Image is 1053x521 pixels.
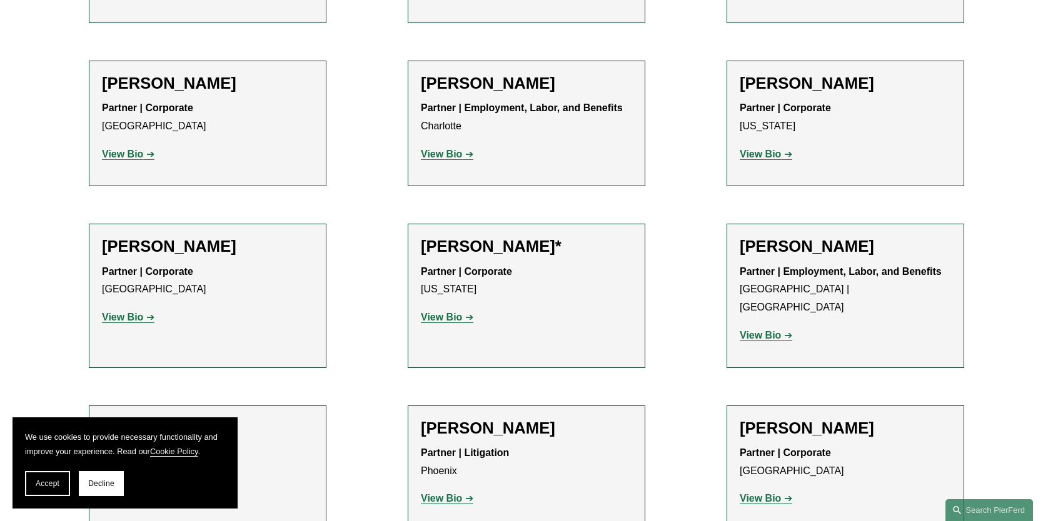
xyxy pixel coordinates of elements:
strong: View Bio [102,149,143,159]
strong: View Bio [740,493,781,504]
p: [GEOGRAPHIC_DATA] [740,444,951,480]
p: Phoenix [421,444,632,480]
button: Accept [25,471,70,496]
span: Accept [36,479,59,488]
h2: [PERSON_NAME] [421,74,632,93]
p: [GEOGRAPHIC_DATA] [102,99,313,136]
p: [GEOGRAPHIC_DATA] | [GEOGRAPHIC_DATA] [740,263,951,317]
h2: [PERSON_NAME] [740,419,951,438]
strong: Partner | Corporate [102,266,193,277]
h2: [PERSON_NAME] [421,419,632,438]
p: [GEOGRAPHIC_DATA] [102,263,313,299]
a: View Bio [102,149,154,159]
p: We use cookies to provide necessary functionality and improve your experience. Read our . [25,430,225,459]
a: Cookie Policy [150,447,198,456]
strong: View Bio [102,312,143,322]
section: Cookie banner [13,417,238,509]
strong: Partner | Corporate [740,447,831,458]
a: View Bio [740,493,792,504]
a: View Bio [740,149,792,159]
strong: View Bio [740,149,781,159]
h2: [PERSON_NAME] [102,74,313,93]
strong: View Bio [421,149,462,159]
strong: Partner | Employment, Labor, and Benefits [740,266,942,277]
strong: Partner | Employment, Labor, and Benefits [421,102,623,113]
strong: Partner | Corporate [421,266,512,277]
a: View Bio [421,312,473,322]
strong: View Bio [421,312,462,322]
h2: [PERSON_NAME] [740,237,951,256]
a: View Bio [421,493,473,504]
a: View Bio [740,330,792,340]
h2: [PERSON_NAME] [740,74,951,93]
a: View Bio [421,149,473,159]
h2: [PERSON_NAME] [102,237,313,256]
a: View Bio [102,312,154,322]
p: [US_STATE] [421,263,632,299]
a: Search this site [945,499,1033,521]
strong: View Bio [421,493,462,504]
button: Decline [79,471,124,496]
strong: View Bio [740,330,781,340]
strong: Partner | Corporate [102,102,193,113]
h2: [PERSON_NAME]* [421,237,632,256]
p: Charlotte [421,99,632,136]
span: Decline [88,479,114,488]
strong: Partner | Litigation [421,447,509,458]
p: [US_STATE] [740,99,951,136]
strong: Partner | Corporate [740,102,831,113]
